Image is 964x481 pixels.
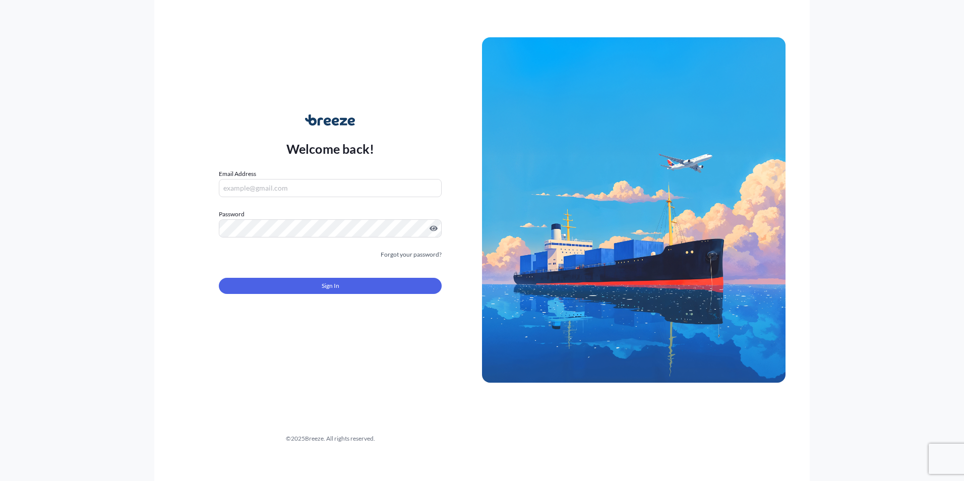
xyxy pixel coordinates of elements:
input: example@gmail.com [219,179,442,197]
p: Welcome back! [286,141,375,157]
button: Show password [430,224,438,232]
a: Forgot your password? [381,250,442,260]
div: © 2025 Breeze. All rights reserved. [178,434,482,444]
label: Password [219,209,442,219]
img: Ship illustration [482,37,786,382]
label: Email Address [219,169,256,179]
button: Sign In [219,278,442,294]
span: Sign In [322,281,339,291]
